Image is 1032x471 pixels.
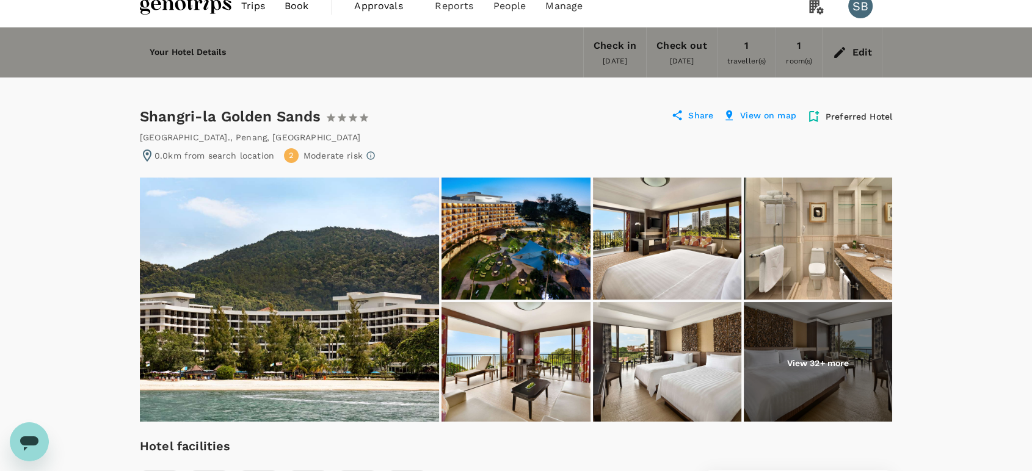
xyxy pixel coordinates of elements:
span: [DATE] [603,57,627,65]
p: Share [688,109,713,124]
div: 1 [797,37,801,54]
img: Golden Sands Resort Penang Executive Suite King [593,178,741,300]
img: Golden Sands Resort Penang Exterior [140,178,439,422]
img: Golden Sands Resort Penang Executive Suite King [442,302,590,424]
div: Edit [852,44,872,61]
div: Check out [656,37,707,54]
p: View 32+ more [787,357,849,369]
div: 1 [744,37,749,54]
img: Golden Sands Resort Penang Executive Sea View King [744,302,892,424]
div: Shangri-la Golden Sands [140,107,380,126]
p: View on map [740,109,796,124]
div: Check in [594,37,636,54]
div: [GEOGRAPHIC_DATA]. , Penang , [GEOGRAPHIC_DATA] [140,131,360,143]
span: room(s) [786,57,812,65]
span: [DATE] [669,57,694,65]
img: Golden Sands Resort Penang Exterior [442,178,590,300]
h6: Hotel facilities [140,436,492,456]
p: 0.0km from search location [154,149,274,162]
img: Golden Sands Resort Penang Executive Sea View Twin [593,302,741,424]
h6: Your Hotel Details [150,46,226,59]
p: Moderate risk [303,149,363,162]
span: 2 [289,150,294,162]
img: Golden Sands Resort Penang Executive Suite King [744,178,892,300]
p: Preferred Hotel [826,110,892,123]
span: traveller(s) [727,57,766,65]
iframe: Button to launch messaging window [10,422,49,461]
